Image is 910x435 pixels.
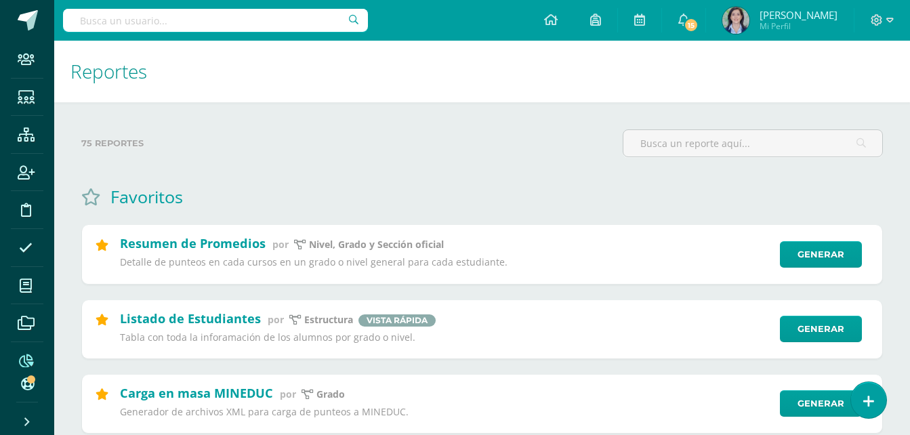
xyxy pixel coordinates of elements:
a: Generar [780,241,862,268]
img: 2f9659416ba1a5f1231b987658998d2f.png [722,7,749,34]
h2: Listado de Estudiantes [120,310,261,327]
span: 15 [684,18,699,33]
span: Vista rápida [358,314,436,327]
span: por [268,313,284,326]
input: Busca un usuario... [63,9,368,32]
a: Generar [780,390,862,417]
h2: Carga en masa MINEDUC [120,385,273,401]
p: Nivel, Grado y Sección oficial [309,239,444,251]
span: por [272,238,289,251]
p: Grado [316,388,345,400]
p: Tabla con toda la inforamación de los alumnos por grado o nivel. [120,331,771,344]
p: Generador de archivos XML para carga de punteos a MINEDUC. [120,406,771,418]
a: Generar [780,316,862,342]
span: Mi Perfil [760,20,837,32]
span: por [280,388,296,400]
label: 75 reportes [81,129,612,157]
p: Detalle de punteos en cada cursos en un grado o nivel general para cada estudiante. [120,256,771,268]
h2: Resumen de Promedios [120,235,266,251]
input: Busca un reporte aquí... [623,130,882,157]
span: Reportes [70,58,147,84]
h1: Favoritos [110,185,183,208]
span: [PERSON_NAME] [760,8,837,22]
p: Estructura [304,314,353,326]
